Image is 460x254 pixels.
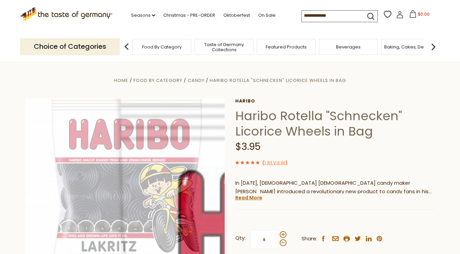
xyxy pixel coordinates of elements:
a: Haribo Rotella "Schnecken" Licorice Wheels in Bag [210,77,346,84]
h1: Haribo Rotella "Schnecken" Licorice Wheels in Bag [235,108,435,139]
p: Choice of Categories [20,38,120,55]
img: next arrow [427,40,440,54]
a: On Sale [258,12,276,19]
span: $3.95 [235,140,261,153]
a: Read More [235,194,262,201]
a: Home [114,77,128,84]
span: Share: [302,235,317,243]
a: Oktoberfest [223,12,250,19]
span: $0.00 [418,11,430,17]
img: previous arrow [120,40,134,54]
a: Candy [188,77,205,84]
a: Featured Products [266,44,307,50]
input: Qty: [250,230,278,249]
a: Baking, Cakes, Desserts [384,44,437,50]
a: Food By Category [134,77,182,84]
a: Food By Category [142,44,182,50]
a: Haribo [235,98,435,104]
p: In [DATE], [DEMOGRAPHIC_DATA] [DEMOGRAPHIC_DATA] candy maker [PERSON_NAME] introduced a revolutio... [235,179,435,196]
a: Taste of Germany Collections [197,42,251,52]
span: ( ) [262,159,288,166]
a: 1 Review [264,159,285,167]
a: Seasons [131,12,155,19]
a: Beverages [336,44,361,50]
strong: Qty: [235,234,246,242]
button: $0.00 [405,10,434,20]
a: Christmas - PRE-ORDER [163,12,215,19]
